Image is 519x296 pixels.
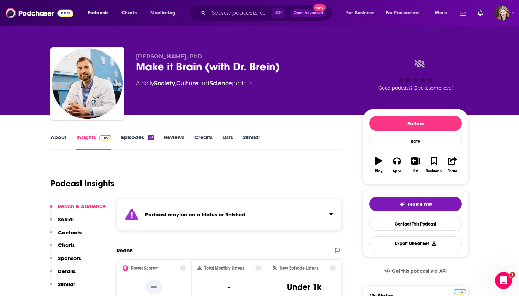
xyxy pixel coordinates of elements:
[176,80,198,87] a: Culture
[408,202,432,207] span: Tell Me Why
[209,80,232,87] a: Science
[136,53,202,60] span: [PERSON_NAME], PhD
[369,217,462,231] a: Contact This Podcast
[369,197,462,211] button: tell me why sparkleTell Me Why
[369,152,388,178] button: Play
[381,7,430,19] button: open menu
[58,242,75,248] p: Charts
[6,6,73,20] img: Podchaser - Follow, Share and Rate Podcasts
[494,5,510,21] span: Logged in as galaxygirl
[443,152,462,178] button: Share
[148,135,154,140] div: 69
[145,7,185,19] button: open menu
[58,281,75,288] p: Similar
[280,266,318,271] h2: New Episode Listens
[272,8,285,18] span: ⌘ K
[291,9,326,17] button: Open AdvancedNew
[50,255,81,268] button: Sponsors
[150,8,175,18] span: Monitoring
[509,272,515,278] span: 1
[50,242,75,255] button: Charts
[175,80,176,87] span: ,
[341,7,383,19] button: open menu
[88,8,108,18] span: Podcasts
[435,8,447,18] span: More
[363,53,469,97] div: Good podcast? Give it some love!
[117,7,141,19] a: Charts
[145,211,245,218] strong: Podcast may be on a hiatus or finished
[399,202,405,207] img: tell me why sparkle
[58,229,82,236] p: Contacts
[198,80,209,87] span: and
[287,282,321,292] h3: Under 1k
[494,5,510,21] button: Show profile menu
[406,152,425,178] button: List
[392,268,447,274] span: Get this podcast via API
[194,134,213,150] a: Credits
[50,216,74,229] button: Social
[50,229,82,242] button: Contacts
[50,281,75,294] button: Similar
[121,134,154,150] a: Episodes69
[413,169,418,173] div: List
[52,48,123,119] img: Make it Brain (with Dr. Brein)
[475,7,486,19] a: Show notifications dropdown
[58,268,76,275] p: Details
[50,268,76,281] button: Details
[228,282,230,292] h3: -
[430,7,456,19] button: open menu
[204,266,244,271] h2: Total Monthly Listens
[243,134,260,150] a: Similar
[117,247,133,254] h2: Reach
[454,289,466,295] img: Podchaser Pro
[196,5,339,21] div: Search podcasts, credits, & more...
[58,203,106,210] p: Reach & Audience
[494,5,510,21] img: User Profile
[369,134,462,148] div: Rate
[117,199,342,230] section: Click to expand status details
[50,134,66,150] a: About
[369,236,462,250] button: Export One-Sheet
[164,134,184,150] a: Reviews
[58,255,81,261] p: Sponsors
[209,7,272,19] input: Search podcasts, credits, & more...
[76,134,111,150] a: InsightsPodchaser Pro
[393,169,402,173] div: Apps
[388,152,406,178] button: Apps
[222,134,233,150] a: Lists
[99,135,111,141] img: Podchaser Pro
[50,203,106,216] button: Reach & Audience
[386,8,420,18] span: For Podcasters
[379,263,452,280] a: Get this podcast via API
[454,288,466,295] a: Pro website
[50,178,114,189] h1: Podcast Insights
[369,116,462,131] button: Follow
[121,8,137,18] span: Charts
[136,79,255,88] div: A daily podcast
[375,169,382,173] div: Play
[131,266,159,271] h2: Power Score™
[346,8,374,18] span: For Business
[313,4,326,11] span: New
[154,80,175,87] a: Society
[145,280,162,294] p: --
[378,85,453,91] span: Good podcast? Give it some love!
[294,11,323,15] span: Open Advanced
[448,169,457,173] div: Share
[495,272,512,289] iframe: Intercom live chat
[58,216,74,223] p: Social
[426,169,442,173] div: Bookmark
[425,152,443,178] button: Bookmark
[83,7,118,19] button: open menu
[457,7,469,19] a: Show notifications dropdown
